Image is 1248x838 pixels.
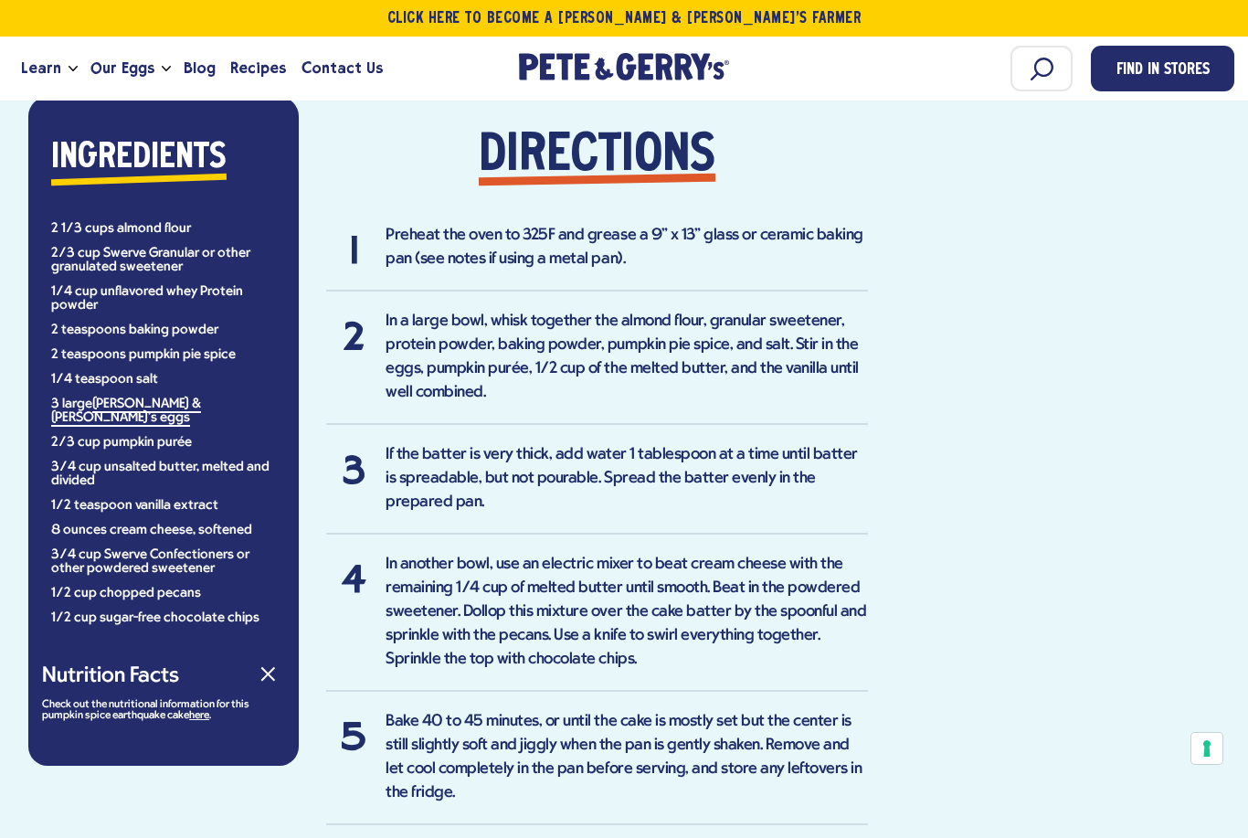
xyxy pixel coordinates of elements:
a: Learn [14,44,69,93]
a: Contact Us [294,44,390,93]
li: 2 1/3 cups almond flour [51,222,276,236]
input: Search [1010,46,1073,91]
li: In a large bowl, whisk together the almond flour, granular sweetener, protein powder, baking powd... [326,310,868,425]
li: 2/3 cup pumpkin purée [51,436,276,450]
li: Bake 40 to 45 minutes, or until the cake is mostly set but the center is still slightly soft and ... [326,710,868,825]
span: Find in Stores [1116,58,1210,83]
span: Our Eggs [90,57,154,80]
strong: Ingredients [51,142,227,175]
a: Recipes [223,44,293,93]
li: 3 large [51,398,276,425]
li: 3/4 cup Swerve Confectioners or other powdered sweetener [51,548,276,576]
li: 1/4 teaspoon salt [51,373,276,387]
button: Open the dropdown menu for Our Eggs [162,66,171,72]
li: 1/2 cup sugar-free chocolate chips [51,611,276,625]
a: here [189,710,209,723]
li: 2/3 cup Swerve Granular or other granulated sweetener [51,247,276,274]
span: Recipes [230,57,286,80]
button: Nutrition Facts [42,666,285,688]
li: 3/4 cup unsalted butter, melted and divided [51,461,276,488]
li: If the batter is very thick, add water 1 tablespoon at a time until batter is spreadable, but not... [326,443,868,535]
li: 2 teaspoons pumpkin pie spice [51,348,276,362]
li: 1/2 cup chopped pecans [51,587,276,600]
a: [PERSON_NAME] & [PERSON_NAME]'s eggs [51,397,201,427]
p: Check out the nutritional information for this pumpkin spice earthquake cake . [42,699,285,721]
span: Blog [184,57,216,80]
li: 2 teaspoons baking powder [51,324,276,337]
a: Our Eggs [83,44,162,93]
a: Find in Stores [1091,46,1234,91]
span: Contact Us [301,57,383,80]
li: 1/4 cup unflavored whey Protein powder [51,285,276,313]
span: Learn [21,57,61,80]
li: 1/2 teaspoon vanilla extract [51,499,276,513]
button: Open the dropdown menu for Learn [69,66,78,72]
a: Blog [176,44,223,93]
li: In another bowl, use an electric mixer to beat cream cheese with the remaining 1/4 cup of melted ... [326,553,868,692]
button: Your consent preferences for tracking technologies [1191,733,1222,764]
strong: Directions [479,129,715,184]
li: Preheat the oven to 325F and grease a 9” x 13” glass or ceramic baking pan (see notes if using a ... [326,224,868,292]
li: 8 ounces cream cheese, softened [51,524,276,537]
